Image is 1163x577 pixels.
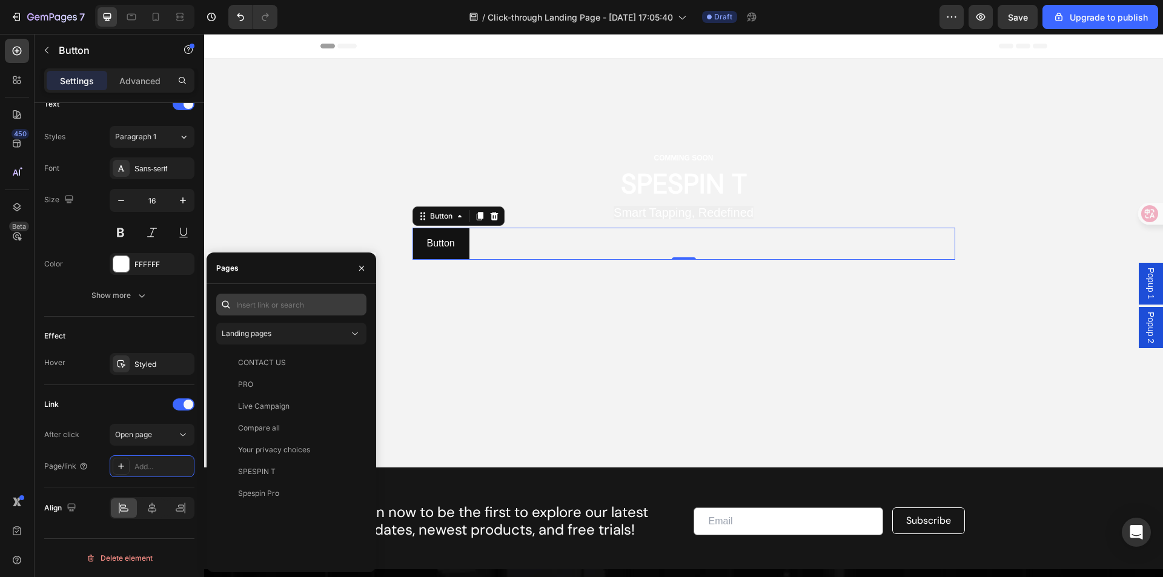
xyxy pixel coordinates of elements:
div: Styled [134,359,191,370]
input: Insert link or search [216,294,366,315]
div: Sans-serif [134,163,191,174]
span: Popup 2 [941,278,953,309]
p: Advanced [119,74,161,87]
div: Color [44,259,63,269]
button: Show more [44,285,194,306]
div: Beta [9,222,29,231]
div: FFFFFF [134,259,191,270]
div: Open Intercom Messenger [1122,518,1151,547]
div: Button [224,177,251,188]
div: Effect [44,331,65,341]
span: Click-through Landing Page - [DATE] 17:05:40 [488,11,673,24]
p: 7 [79,10,85,24]
div: SPESPIN T [238,466,276,477]
button: Upgrade to publish [1042,5,1158,29]
button: Landing pages [216,323,366,345]
div: Hover [44,357,65,368]
div: After click [44,429,79,440]
button: Delete element [44,549,194,568]
p: Button [59,43,162,58]
p: Settings [60,74,94,87]
button: Open page [110,424,194,446]
div: Delete element [86,551,153,565]
div: Live Campaign [238,401,290,412]
p: Join now to be the first to explore our latest updates, newest products, and free trials! [153,470,479,505]
div: Align [44,500,79,516]
span: Draft [714,12,732,22]
button: Paragraph 1 [110,126,194,148]
p: Button [223,201,251,219]
button: Subscribe [688,473,761,501]
span: Paragraph 1 [115,131,156,142]
button: 7 [5,5,90,29]
span: / [482,11,485,24]
div: Your privacy choices [238,444,310,455]
div: CONTACT US [238,357,286,368]
div: Rich Text Editor. Editing area: main [223,201,251,219]
div: Styles [44,131,65,142]
span: Save [1008,12,1028,22]
div: Compare all [238,423,280,434]
div: Text [44,99,59,110]
div: PRO [238,379,253,390]
div: Page/link [44,461,88,472]
div: 450 [12,129,29,139]
iframe: Design area [204,34,1163,577]
div: Upgrade to publish [1053,11,1148,24]
div: Size [44,192,76,208]
div: Show more [91,289,148,302]
button: <p>Button</p> [208,194,265,226]
input: Email [489,473,679,502]
div: Link [44,399,59,410]
p: COMMING SOON [210,118,750,131]
span: Popup 1 [941,234,953,265]
span: Smart Tapping, Redefined [409,172,549,185]
div: Undo/Redo [228,5,277,29]
span: Open page [115,430,152,439]
div: Spespin Pro [238,488,279,499]
div: Add... [134,461,191,472]
span: Landing pages [222,329,271,338]
div: Pages [216,263,239,274]
div: Subscribe [702,478,747,496]
h2: SPESPIN T [208,133,751,170]
div: Font [44,163,59,174]
button: Save [998,5,1038,29]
